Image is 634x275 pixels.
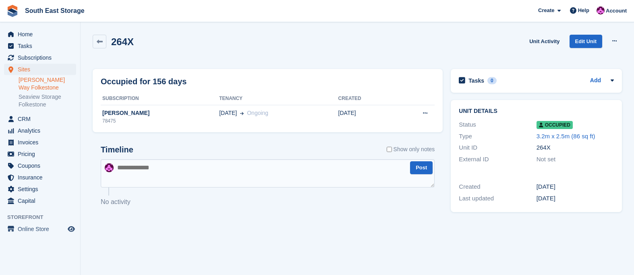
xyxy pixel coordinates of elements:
input: Show only notes [387,145,392,154]
a: menu [4,183,76,195]
span: Subscriptions [18,52,66,63]
div: Created [459,182,536,192]
label: Show only notes [387,145,435,154]
span: Pricing [18,148,66,160]
span: Storefront [7,213,80,221]
th: Created [338,92,394,105]
a: menu [4,223,76,235]
span: Insurance [18,172,66,183]
div: 78475 [101,117,219,125]
div: External ID [459,155,536,164]
a: menu [4,40,76,52]
div: [PERSON_NAME] [101,109,219,117]
a: Seaview Storage Folkestone [19,93,76,108]
h2: Timeline [101,145,133,154]
a: menu [4,160,76,171]
span: Home [18,29,66,40]
a: menu [4,172,76,183]
span: Account [606,7,627,15]
h2: 264X [111,36,134,47]
th: Tenancy [219,92,338,105]
h2: Occupied for 156 days [101,75,186,87]
p: No activity [101,197,435,207]
div: 264X [537,143,614,152]
div: 0 [487,77,497,84]
span: Settings [18,183,66,195]
a: menu [4,148,76,160]
a: South East Storage [22,4,88,17]
div: Not set [537,155,614,164]
a: Preview store [66,224,76,234]
button: Post [410,161,433,175]
div: Type [459,132,536,141]
a: menu [4,52,76,63]
span: Online Store [18,223,66,235]
h2: Tasks [468,77,484,84]
div: Status [459,120,536,129]
div: Last updated [459,194,536,203]
img: stora-icon-8386f47178a22dfd0bd8f6a31ec36ba5ce8667c1dd55bd0f319d3a0aa187defe.svg [6,5,19,17]
img: Simon Coulson [597,6,605,15]
th: Subscription [101,92,219,105]
span: Help [578,6,589,15]
a: Add [590,76,601,85]
span: Occupied [537,121,573,129]
a: menu [4,64,76,75]
span: Sites [18,64,66,75]
a: Unit Activity [526,35,563,48]
a: menu [4,113,76,125]
a: menu [4,125,76,136]
span: Analytics [18,125,66,136]
a: menu [4,195,76,206]
span: Invoices [18,137,66,148]
div: [DATE] [537,182,614,192]
span: Capital [18,195,66,206]
a: menu [4,29,76,40]
span: Create [538,6,554,15]
a: 3.2m x 2.5m (86 sq ft) [537,133,595,140]
div: Unit ID [459,143,536,152]
span: Tasks [18,40,66,52]
img: Simon Coulson [105,163,114,172]
span: CRM [18,113,66,125]
a: Edit Unit [570,35,602,48]
td: [DATE] [338,105,394,129]
span: Coupons [18,160,66,171]
span: Ongoing [247,110,268,116]
a: menu [4,137,76,148]
a: [PERSON_NAME] Way Folkestone [19,76,76,92]
div: [DATE] [537,194,614,203]
span: [DATE] [219,109,237,117]
h2: Unit details [459,108,614,115]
